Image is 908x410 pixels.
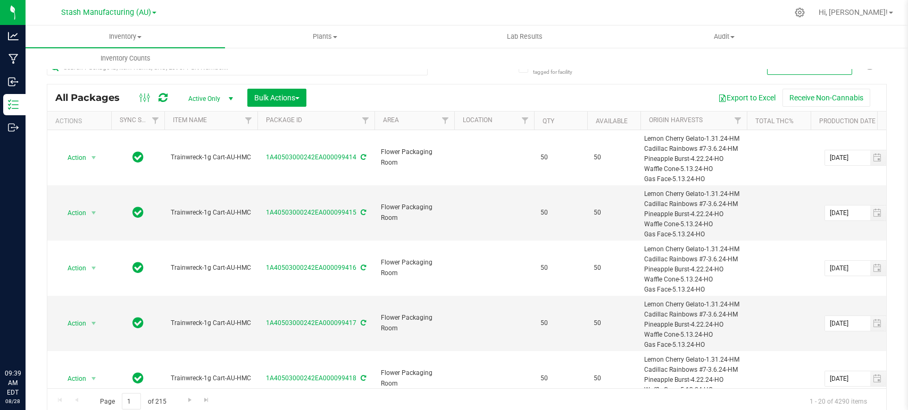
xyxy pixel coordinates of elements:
[381,313,448,333] span: Flower Packaging Room
[870,261,886,276] span: select
[819,8,888,16] span: Hi, [PERSON_NAME]!
[886,315,904,331] span: Set Current date
[493,32,557,41] span: Lab Results
[886,260,904,276] span: Set Current date
[755,117,794,125] a: Total THC%
[199,393,214,407] a: Go to the last page
[885,316,903,331] span: select
[782,89,870,107] button: Receive Non-Cannabis
[885,150,903,165] span: select
[540,263,581,273] span: 50
[359,153,366,161] span: Sync from Compliance System
[359,374,366,382] span: Sync from Compliance System
[58,150,87,165] span: Action
[644,310,744,320] div: Cadillac Rainbows #7-3.6.24-HM
[870,206,886,220] span: select
[624,25,824,48] a: Audit
[644,229,744,240] div: Gas Face-5.13.24-HO
[540,373,581,383] span: 50
[596,117,628,125] a: Available
[11,325,43,357] iframe: Resource center
[517,112,534,130] a: Filter
[711,89,782,107] button: Export to Excel
[644,164,744,174] div: Waffle Cone-5.13.24-HO
[463,116,493,124] a: Location
[8,122,19,133] inline-svg: Outbound
[87,206,101,220] span: select
[122,393,141,409] input: 1
[644,219,744,229] div: Waffle Cone-5.13.24-HO
[644,154,744,164] div: Pineapple Burst-4.22.24-HO
[5,397,21,405] p: 08/28
[171,263,251,273] span: Trainwreck-1g Cart-AU-HMC
[644,355,744,365] div: Lemon Cherry Gelato-1.31.24-HM
[8,54,19,64] inline-svg: Manufacturing
[644,174,744,184] div: Gas Face-5.13.24-HO
[644,254,744,264] div: Cadillac Rainbows #7-3.6.24-HM
[644,264,744,275] div: Pineapple Burst-4.22.24-HO
[247,89,306,107] button: Bulk Actions
[359,264,366,271] span: Sync from Compliance System
[801,393,876,409] span: 1 - 20 of 4290 items
[120,116,161,124] a: Sync Status
[171,373,251,383] span: Trainwreck-1g Cart-AU-HMC
[644,144,744,154] div: Cadillac Rainbows #7-3.6.24-HM
[91,393,175,409] span: Page of 215
[132,260,144,275] span: In Sync
[254,93,299,102] span: Bulk Actions
[8,31,19,41] inline-svg: Analytics
[644,365,744,375] div: Cadillac Rainbows #7-3.6.24-HM
[58,316,87,331] span: Action
[594,318,634,328] span: 50
[266,264,356,271] a: 1A40503000242EA000099416
[540,318,581,328] span: 50
[540,152,581,163] span: 50
[644,285,744,295] div: Gas Face-5.13.24-HO
[132,371,144,386] span: In Sync
[226,32,424,41] span: Plants
[870,150,886,165] span: select
[55,92,130,104] span: All Packages
[644,385,744,395] div: Waffle Cone-5.13.24-HO
[886,371,904,386] span: Set Current date
[359,209,366,216] span: Sync from Compliance System
[437,112,454,130] a: Filter
[644,275,744,285] div: Waffle Cone-5.13.24-HO
[266,374,356,382] a: 1A40503000242EA000099418
[381,258,448,278] span: Flower Packaging Room
[240,112,257,130] a: Filter
[729,112,747,130] a: Filter
[381,202,448,223] span: Flower Packaging Room
[425,25,624,48] a: Lab Results
[644,320,744,330] div: Pineapple Burst-4.22.24-HO
[8,99,19,110] inline-svg: Inventory
[26,25,225,48] a: Inventory
[359,319,366,327] span: Sync from Compliance System
[266,319,356,327] a: 1A40503000242EA000099417
[644,244,744,254] div: Lemon Cherry Gelato-1.31.24-HM
[644,330,744,340] div: Waffle Cone-5.13.24-HO
[649,116,703,124] a: Origin Harvests
[147,112,164,130] a: Filter
[540,208,581,218] span: 50
[885,261,903,276] span: select
[885,206,903,220] span: select
[594,373,634,383] span: 50
[86,54,165,63] span: Inventory Counts
[381,147,448,167] span: Flower Packaging Room
[594,152,634,163] span: 50
[381,368,448,388] span: Flower Packaging Room
[26,32,225,41] span: Inventory
[885,371,903,386] span: select
[870,316,886,331] span: select
[5,369,21,397] p: 09:39 AM EDT
[171,152,251,163] span: Trainwreck-1g Cart-AU-HMC
[58,206,87,220] span: Action
[225,25,424,48] a: Plants
[886,150,904,165] span: Set Current date
[644,300,744,310] div: Lemon Cherry Gelato-1.31.24-HM
[819,117,876,125] a: Production Date
[383,116,399,124] a: Area
[357,112,374,130] a: Filter
[266,209,356,216] a: 1A40503000242EA000099415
